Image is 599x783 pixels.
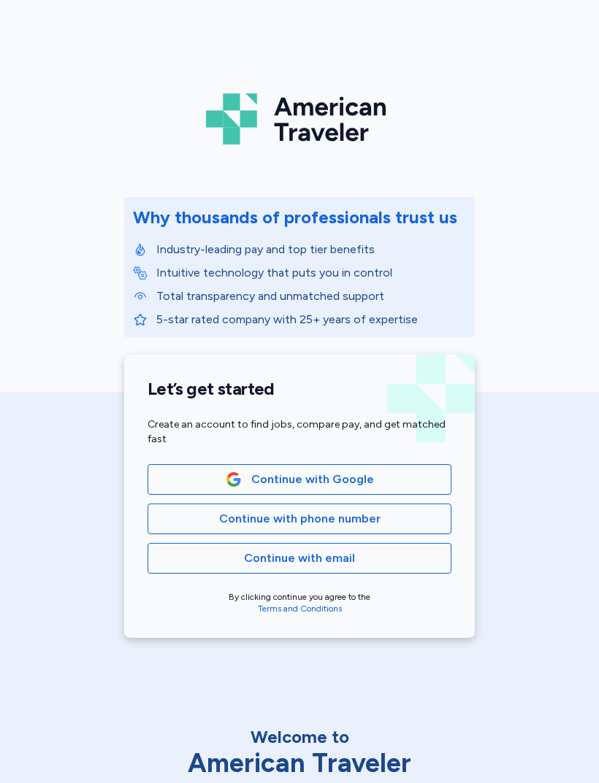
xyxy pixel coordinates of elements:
[226,471,242,487] img: Google Logo
[148,417,451,447] div: Create an account to find jobs, compare pay, and get matched fast
[148,504,451,534] button: Continue with phone number
[148,464,451,495] button: Google LogoContinue with Google
[148,591,451,614] div: By clicking continue you agree to the
[146,749,453,778] div: American Traveler
[133,206,457,229] div: Why thousands of professionals trust us
[146,725,453,749] div: Welcome to
[219,510,381,528] span: Continue with phone number
[156,241,466,258] p: Industry-leading pay and top tier benefits
[148,378,451,400] h1: Let’s get started
[156,288,466,305] p: Total transparency and unmatched support
[156,311,466,328] p: 5-star rated company with 25+ years of expertise
[148,543,451,574] button: Continue with email
[244,549,355,567] span: Continue with email
[258,603,342,614] a: Terms and Conditions
[156,264,466,282] p: Intuitive technology that puts you in control
[251,471,374,488] span: Continue with Google
[206,88,393,150] img: Logo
